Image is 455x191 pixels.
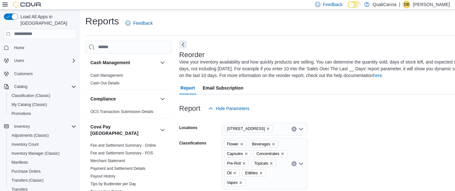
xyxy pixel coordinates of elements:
[159,126,166,134] button: Cova Pay [GEOGRAPHIC_DATA]
[85,72,172,90] div: Cash Management
[12,70,76,78] span: Customers
[90,182,136,186] a: Tips by Budtender per Day
[404,1,409,8] span: DB
[227,141,239,147] span: Flower
[90,151,153,155] a: Fee and Settlement Summary - POS
[9,177,76,184] span: Transfers (Classic)
[224,125,273,132] span: 124 Harlech Rd #2
[12,178,44,183] span: Transfers (Classic)
[85,108,172,118] div: Compliance
[9,177,46,184] a: Transfers (Classic)
[206,102,252,115] button: Hide Parameters
[90,143,156,148] a: Fee and Settlement Summary - Online
[9,159,76,166] span: Manifests
[9,168,76,175] span: Purchase Orders
[90,124,157,136] button: Cova Pay [GEOGRAPHIC_DATA]
[12,93,50,98] span: Classification (Classic)
[9,110,34,117] a: Promotions
[257,151,279,157] span: Concentrates
[123,17,155,30] a: Feedback
[224,141,247,148] span: Flower
[6,149,79,158] button: Inventory Manager (Classic)
[90,159,125,163] a: Merchant Statement
[18,13,76,26] span: Load All Apps in [GEOGRAPHIC_DATA]
[90,59,130,66] h3: Cash Management
[179,51,205,59] h3: Reorder
[224,169,240,177] span: Oil
[12,123,32,130] button: Inventory
[159,59,166,66] button: Cash Management
[299,161,304,166] button: Open list of options
[90,59,157,66] button: Cash Management
[224,150,251,157] span: Capsules
[6,158,79,167] button: Manifests
[399,1,400,8] p: |
[6,167,79,176] button: Purchase Orders
[6,109,79,118] button: Promotions
[9,150,76,157] span: Inventory Manager (Classic)
[90,166,145,171] a: Payment and Settlement Details
[179,41,187,48] button: Next
[373,1,396,8] p: QualiCanna
[1,43,79,52] button: Home
[348,1,361,8] input: Dark Mode
[12,70,35,78] a: Customers
[6,91,79,100] button: Classification (Classic)
[245,170,257,176] span: Edibles
[133,20,153,26] span: Feedback
[291,161,297,166] button: Clear input
[12,44,27,52] a: Home
[1,69,79,78] button: Customers
[227,151,243,157] span: Capsules
[1,82,79,91] button: Catalog
[233,171,237,175] button: Remove Oil from selection in this group
[13,1,42,8] img: Cova
[12,133,49,138] span: Adjustments (Classic)
[179,105,200,112] h3: Report
[269,161,273,165] button: Remove Topicals from selection in this group
[252,141,270,147] span: Beverages
[251,160,276,167] span: Topicals
[12,160,28,165] span: Manifests
[224,160,249,167] span: Pre-Roll
[14,45,24,50] span: Home
[179,141,206,146] label: Classifications
[373,73,382,78] a: here
[9,92,53,100] a: Classification (Classic)
[9,101,50,109] a: My Catalog (Classic)
[240,142,244,146] button: Remove Flower from selection in this group
[239,181,243,185] button: Remove Vapes from selection in this group
[1,122,79,131] button: Inventory
[323,1,342,8] span: Feedback
[12,169,41,174] span: Purchase Orders
[227,160,241,167] span: Pre-Roll
[179,125,198,130] label: Locations
[244,152,248,156] button: Remove Capsules from selection in this group
[90,96,157,102] button: Compliance
[9,132,51,139] a: Adjustments (Classic)
[12,57,27,65] button: Users
[242,169,265,177] span: Edibles
[90,174,115,178] a: Payout History
[9,150,62,157] a: Inventory Manager (Classic)
[259,171,263,175] button: Remove Edibles from selection in this group
[227,170,232,176] span: Oil
[90,109,154,114] a: OCS Transaction Submission Details
[242,161,246,165] button: Remove Pre-Roll from selection in this group
[12,57,76,65] span: Users
[224,179,246,186] span: Vapes
[9,168,43,175] a: Purchase Orders
[9,159,30,166] a: Manifests
[9,141,41,148] a: Inventory Count
[90,73,123,78] a: Cash Management
[9,92,76,100] span: Classification (Classic)
[12,44,76,52] span: Home
[9,141,76,148] span: Inventory Count
[9,110,76,117] span: Promotions
[90,96,116,102] h3: Compliance
[90,81,120,85] a: Cash Out Details
[14,71,33,76] span: Customers
[281,152,284,156] button: Remove Concentrates from selection in this group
